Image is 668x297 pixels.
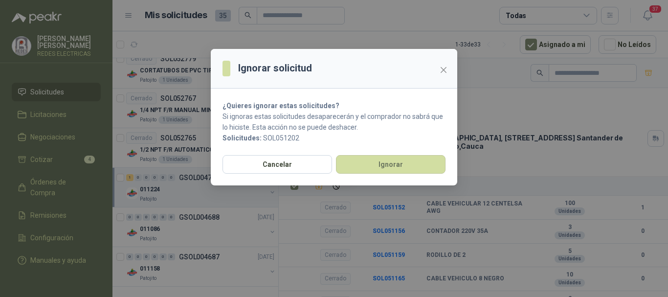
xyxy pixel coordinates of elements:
[223,111,445,133] p: Si ignoras estas solicitudes desaparecerán y el comprador no sabrá que lo hiciste. Esta acción no...
[440,66,447,74] span: close
[436,62,451,78] button: Close
[223,134,262,142] b: Solicitudes:
[223,155,332,174] button: Cancelar
[223,133,445,143] p: SOL051202
[336,155,445,174] button: Ignorar
[238,61,312,76] h3: Ignorar solicitud
[223,102,339,110] strong: ¿Quieres ignorar estas solicitudes?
